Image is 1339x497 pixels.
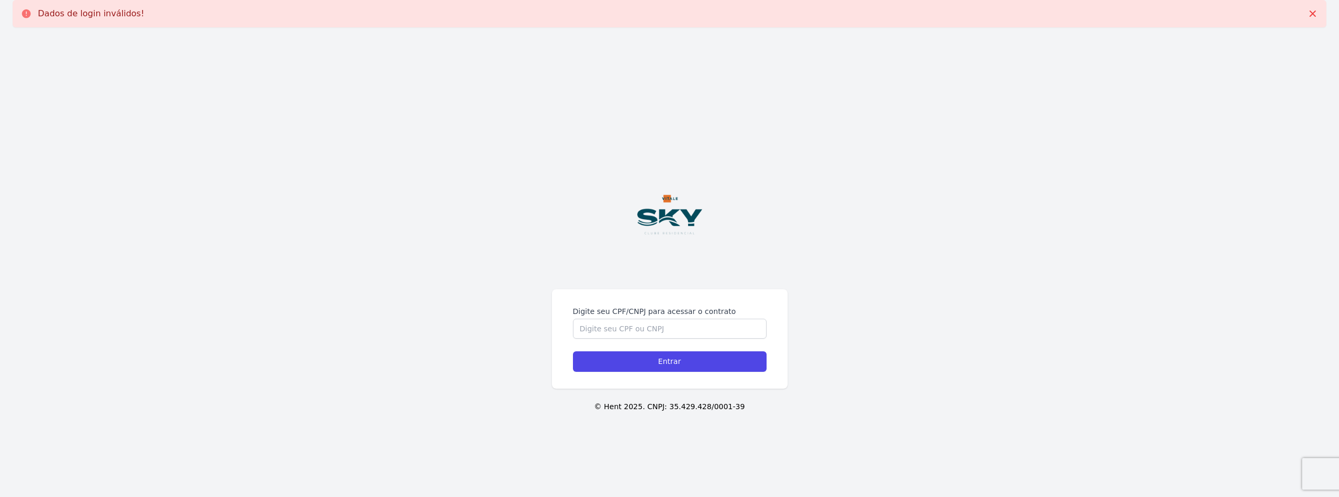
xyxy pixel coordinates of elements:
[573,306,767,317] label: Digite seu CPF/CNPJ para acessar o contrato
[38,8,144,19] p: Dados de login inválidos!
[612,157,728,272] img: Logo%20Vitale%20SKY%20Azul.png
[573,319,767,339] input: Digite seu CPF ou CNPJ
[573,351,767,372] input: Entrar
[17,401,1322,412] p: © Hent 2025. CNPJ: 35.429.428/0001-39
